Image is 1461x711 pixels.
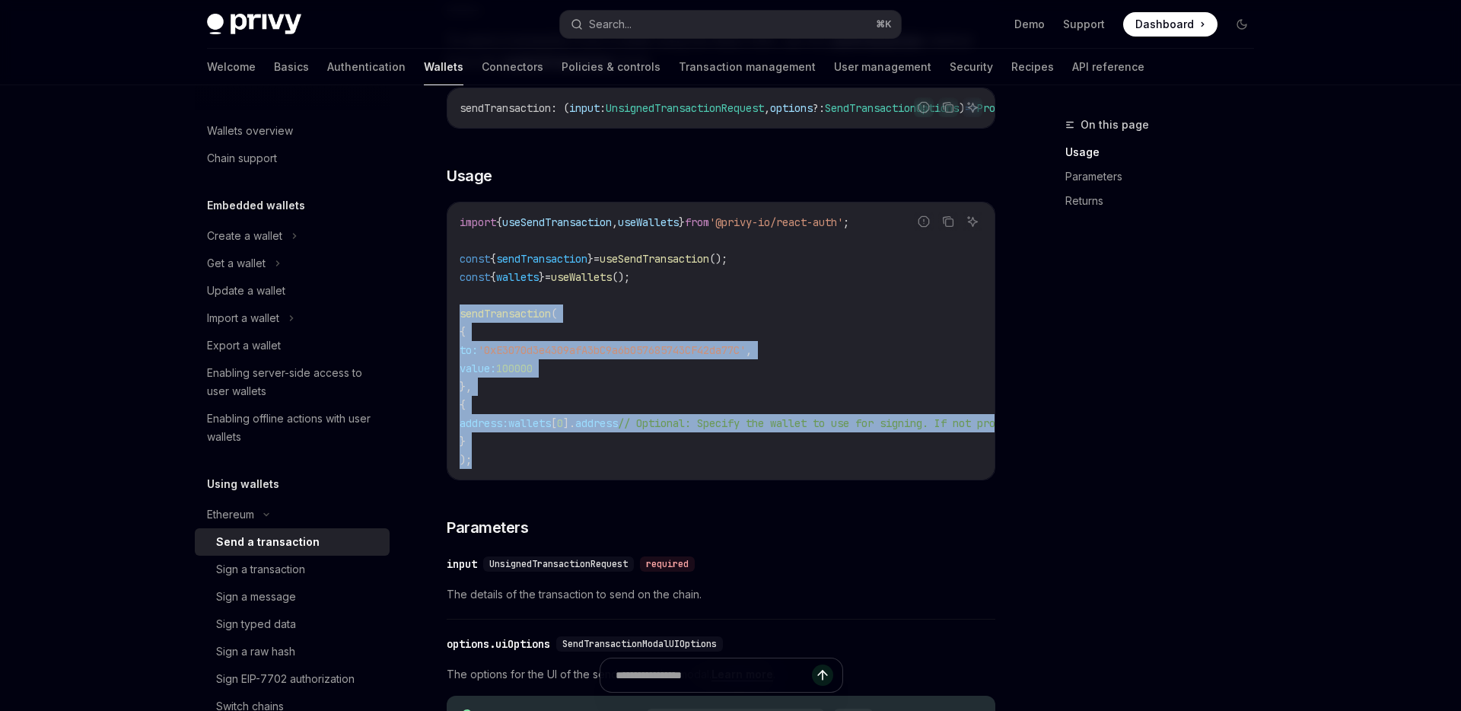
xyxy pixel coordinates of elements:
div: options.uiOptions [447,636,550,652]
span: , [746,343,752,357]
span: SendTransactionModalUIOptions [562,638,717,650]
div: Export a wallet [207,336,281,355]
span: useSendTransaction [600,252,709,266]
a: Basics [274,49,309,85]
span: } [539,270,545,284]
a: Policies & controls [562,49,660,85]
span: = [545,270,551,284]
div: required [640,556,695,572]
a: API reference [1072,49,1144,85]
a: User management [834,49,931,85]
span: input [569,101,600,115]
span: } [460,435,466,448]
span: { [496,215,502,229]
button: Ask AI [963,212,982,231]
a: Wallets overview [195,117,390,145]
div: Send a transaction [216,533,320,551]
span: , [612,215,618,229]
span: { [490,252,496,266]
span: ⌘ K [876,18,892,30]
span: , [764,101,770,115]
div: Update a wallet [207,282,285,300]
div: Sign a transaction [216,560,305,579]
span: useWallets [618,215,679,229]
a: Authentication [327,49,406,85]
button: Send message [812,665,833,686]
span: sendTransaction [496,252,587,266]
a: Chain support [195,145,390,172]
a: Send a transaction [195,528,390,556]
span: address [575,416,618,430]
a: Returns [1065,189,1266,213]
h5: Using wallets [207,475,279,493]
span: from [685,215,709,229]
span: : ( [551,101,569,115]
button: Copy the contents from the code block [938,212,958,231]
span: SendTransactionOptions [825,101,959,115]
button: Ethereum [195,501,390,528]
a: Usage [1065,140,1266,164]
div: Sign EIP-7702 authorization [216,670,355,688]
div: Sign a message [216,588,296,606]
button: Search...⌘K [560,11,901,38]
span: ( [551,307,557,320]
button: Report incorrect code [914,97,934,117]
span: '@privy-io/react-auth' [709,215,843,229]
div: Wallets overview [207,122,293,140]
div: input [447,556,477,572]
span: 100000 [496,362,533,375]
span: useSendTransaction [502,215,612,229]
button: Create a wallet [195,222,390,250]
img: dark logo [207,14,301,35]
a: Sign a transaction [195,556,390,583]
div: Ethereum [207,505,254,524]
span: }, [460,380,472,394]
div: Enabling offline actions with user wallets [207,410,380,446]
a: Connectors [482,49,543,85]
span: ; [843,215,849,229]
span: : [600,101,606,115]
span: UnsignedTransactionRequest [489,558,628,570]
input: Ask a question... [616,658,812,692]
div: Sign typed data [216,615,296,633]
button: Get a wallet [195,250,390,277]
span: import [460,215,496,229]
button: Import a wallet [195,304,390,332]
span: Dashboard [1135,17,1194,32]
div: Get a wallet [207,254,266,273]
a: Enabling server-side access to user wallets [195,359,390,405]
button: Toggle dark mode [1230,12,1254,37]
span: value: [460,362,496,375]
span: [ [551,416,557,430]
a: Enabling offline actions with user wallets [195,405,390,451]
span: { [460,325,466,339]
span: Usage [447,165,492,187]
span: '0xE3070d3e4309afA3bC9a6b057685743CF42da77C' [478,343,746,357]
div: Chain support [207,149,277,167]
a: Welcome [207,49,256,85]
span: ]. [563,416,575,430]
a: Sign typed data [195,611,390,638]
button: Ask AI [963,97,982,117]
span: Parameters [447,517,528,538]
a: Parameters [1065,164,1266,189]
span: // Optional: Specify the wallet to use for signing. If not provided, the first wallet will be used. [618,416,1221,430]
span: 0 [557,416,563,430]
a: Support [1063,17,1105,32]
div: Search... [589,15,632,33]
span: wallets [508,416,551,430]
div: Sign a raw hash [216,642,295,661]
span: ); [460,453,472,467]
div: Enabling server-side access to user wallets [207,364,380,400]
a: Transaction management [679,49,816,85]
span: (); [612,270,630,284]
span: address: [460,416,508,430]
span: const [460,252,490,266]
span: to: [460,343,478,357]
a: Sign a raw hash [195,638,390,665]
span: UnsignedTransactionRequest [606,101,764,115]
button: Copy the contents from the code block [938,97,958,117]
span: wallets [496,270,539,284]
a: Demo [1014,17,1045,32]
span: (); [709,252,727,266]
